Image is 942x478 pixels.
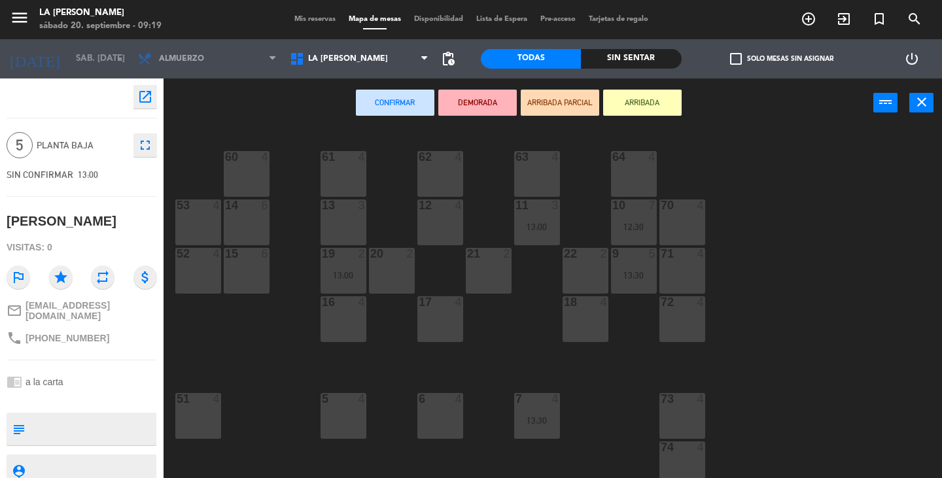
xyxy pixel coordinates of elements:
div: 16 [322,296,323,308]
div: 17 [419,296,419,308]
button: open_in_new [133,85,157,109]
div: 6 [262,248,270,260]
div: 2 [601,248,608,260]
div: sábado 20. septiembre - 09:19 [39,20,162,33]
span: [PHONE_NUMBER] [26,333,109,343]
div: 19 [322,248,323,260]
i: open_in_new [137,89,153,105]
div: 14 [225,199,226,211]
div: 71 [661,248,661,260]
div: 2 [504,248,512,260]
div: 4 [552,151,560,163]
button: power_input [873,93,898,112]
span: [EMAIL_ADDRESS][DOMAIN_NAME] [26,300,157,321]
i: turned_in_not [871,11,887,27]
div: 74 [661,441,661,453]
button: close [909,93,933,112]
div: 2 [358,248,366,260]
div: 70 [661,199,661,211]
i: power_settings_new [904,51,920,67]
div: 5 [649,248,657,260]
div: 4 [358,296,366,308]
i: phone [7,330,22,346]
div: 4 [213,199,221,211]
button: fullscreen [133,133,157,157]
div: 22 [564,248,565,260]
div: 4 [358,151,366,163]
div: 21 [467,248,468,260]
i: mail_outline [7,303,22,318]
i: close [914,94,930,110]
div: 4 [649,151,657,163]
div: 3 [358,199,366,211]
i: star [49,265,73,289]
span: Tarjetas de regalo [582,16,655,23]
button: Confirmar [356,90,434,116]
div: Visitas: 0 [7,236,157,259]
div: 13:00 [514,222,560,231]
span: Pre-acceso [534,16,582,23]
span: Almuerzo [159,54,204,63]
span: 5 [7,132,33,158]
i: search [907,11,922,27]
div: 4 [697,296,705,308]
div: 73 [661,393,661,405]
div: 4 [552,393,560,405]
i: outlined_flag [7,265,30,289]
div: 7 [649,199,657,211]
i: exit_to_app [836,11,852,27]
div: 61 [322,151,323,163]
span: Planta Baja [37,138,127,153]
div: 4 [697,441,705,453]
span: Mis reservas [288,16,342,23]
div: Sin sentar [581,49,681,69]
div: 4 [455,199,463,211]
div: [PERSON_NAME] [7,211,116,232]
i: menu [10,8,29,27]
i: subject [11,422,26,436]
div: LA [PERSON_NAME] [39,7,162,20]
i: repeat [91,265,114,289]
span: check_box_outline_blank [730,53,742,65]
div: 4 [697,199,705,211]
i: arrow_drop_down [112,51,128,67]
button: ARRIBADA PARCIAL [521,90,599,116]
div: 4 [697,393,705,405]
i: power_input [878,94,894,110]
div: 13 [322,199,323,211]
div: 4 [697,248,705,260]
span: Disponibilidad [408,16,470,23]
div: 3 [552,199,560,211]
span: SIN CONFIRMAR [7,169,73,180]
label: Solo mesas sin asignar [730,53,833,65]
div: Todas [481,49,581,69]
div: 18 [564,296,565,308]
button: DEMORADA [438,90,517,116]
div: 4 [358,393,366,405]
div: 2 [407,248,415,260]
span: 13:00 [78,169,98,180]
div: 15 [225,248,226,260]
div: 12 [419,199,419,211]
div: 72 [661,296,661,308]
div: 4 [601,296,608,308]
div: 4 [213,393,221,405]
div: 13:30 [514,416,560,425]
span: La [PERSON_NAME] [308,54,388,63]
button: ARRIBADA [603,90,682,116]
div: 20 [370,248,371,260]
div: 60 [225,151,226,163]
i: person_pin [11,464,26,478]
span: a la carta [26,377,63,387]
div: 12:30 [611,222,657,231]
div: 13:00 [321,271,366,280]
div: 6 [262,199,270,211]
span: Lista de Espera [470,16,534,23]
